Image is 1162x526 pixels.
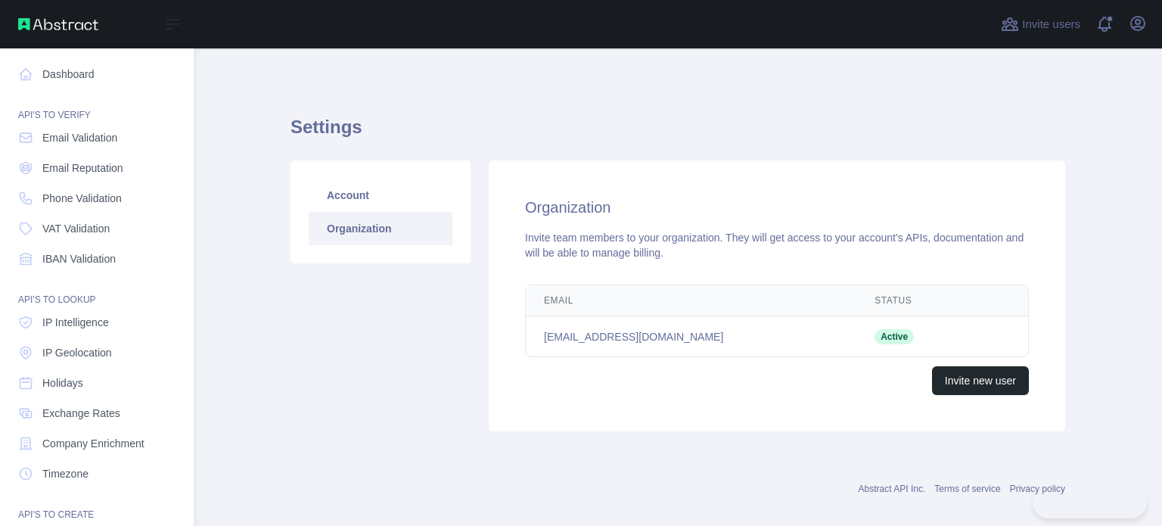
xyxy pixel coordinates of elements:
span: VAT Validation [42,221,110,236]
iframe: Toggle Customer Support [1033,487,1147,518]
a: VAT Validation [12,215,182,242]
h1: Settings [290,115,1065,151]
a: Holidays [12,369,182,397]
button: Invite new user [932,366,1029,395]
span: Invite users [1022,16,1080,33]
a: IBAN Validation [12,245,182,272]
div: API'S TO CREATE [12,490,182,521]
a: IP Intelligence [12,309,182,336]
span: Active [875,329,914,344]
div: Invite team members to your organization. They will get access to your account's APIs, documentat... [525,230,1029,260]
button: Invite users [998,12,1083,36]
span: Email Validation [42,130,117,145]
a: IP Geolocation [12,339,182,366]
h2: Organization [525,197,1029,218]
div: API'S TO VERIFY [12,91,182,121]
img: Abstract API [18,18,98,30]
a: Abstract API Inc. [859,484,926,494]
span: Holidays [42,375,83,391]
a: Dashboard [12,61,182,88]
span: IBAN Validation [42,251,116,266]
div: API'S TO LOOKUP [12,275,182,306]
span: IP Geolocation [42,345,112,360]
a: Phone Validation [12,185,182,212]
span: Email Reputation [42,160,123,176]
a: Email Validation [12,124,182,151]
span: Company Enrichment [42,436,144,451]
span: Timezone [42,466,89,481]
a: Privacy policy [1010,484,1065,494]
td: [EMAIL_ADDRESS][DOMAIN_NAME] [526,316,856,357]
span: IP Intelligence [42,315,109,330]
th: Email [526,285,856,316]
span: Phone Validation [42,191,122,206]
a: Timezone [12,460,182,487]
th: Status [856,285,972,316]
a: Company Enrichment [12,430,182,457]
span: Exchange Rates [42,406,120,421]
a: Organization [309,212,452,245]
a: Exchange Rates [12,400,182,427]
a: Account [309,179,452,212]
a: Terms of service [934,484,1000,494]
a: Email Reputation [12,154,182,182]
